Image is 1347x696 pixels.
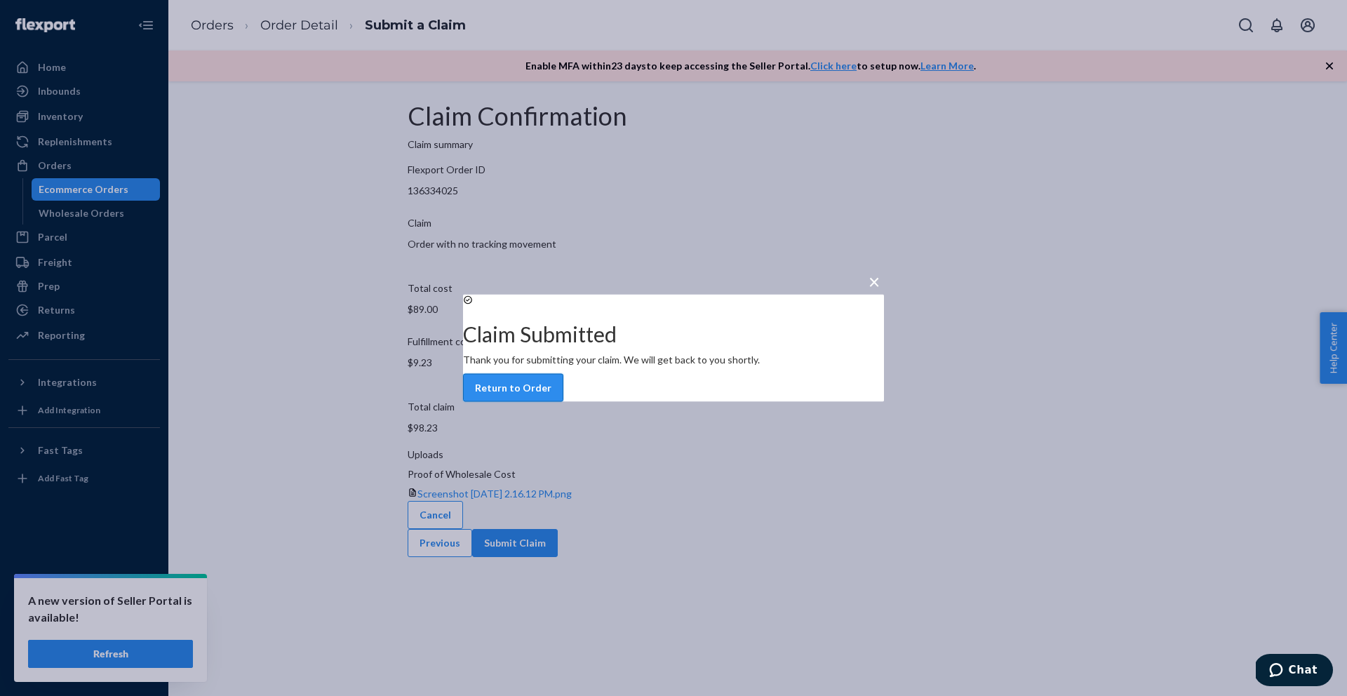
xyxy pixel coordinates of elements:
iframe: Opens a widget where you can chat to one of our agents [1256,654,1333,689]
span: × [869,269,880,293]
h2: Claim Submitted [463,323,884,346]
button: Return to Order [463,374,563,402]
p: Thank you for submitting your claim. We will get back to you shortly. [463,353,884,367]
